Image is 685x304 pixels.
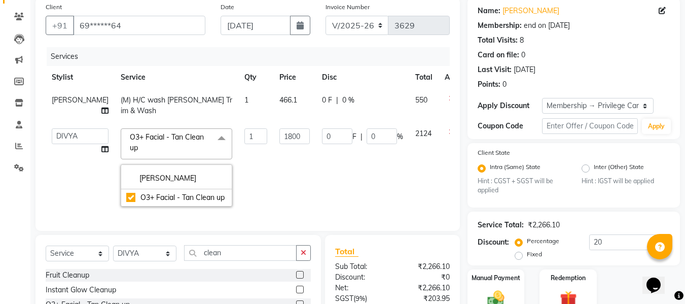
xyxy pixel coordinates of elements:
button: +91 [46,16,74,35]
div: ₹2,266.10 [392,261,457,272]
div: Sub Total: [328,261,392,272]
div: Instant Glow Cleanup [46,285,116,295]
a: x [138,143,142,152]
span: [PERSON_NAME] [52,95,109,105]
th: Stylist [46,66,115,89]
div: Fruit Cleanup [46,270,89,281]
th: Disc [316,66,409,89]
span: (M) H/C wash [PERSON_NAME] Trim & Wash [121,95,232,115]
label: Fixed [527,250,542,259]
small: Hint : IGST will be applied [582,177,670,186]
span: | [336,95,338,106]
span: F [352,131,356,142]
span: % [397,131,403,142]
th: Total [409,66,439,89]
label: Percentage [527,237,559,246]
th: Price [273,66,316,89]
div: ₹2,266.10 [392,283,457,293]
div: 0 [502,79,507,90]
span: 466.1 [279,95,297,105]
label: Inter (Other) State [594,162,644,175]
div: ₹0 [392,272,457,283]
label: Date [221,3,234,12]
div: Last Visit: [478,64,512,75]
div: Coupon Code [478,121,542,131]
label: Client [46,3,62,12]
input: multiselect-search [126,173,227,184]
span: 1 [244,95,248,105]
div: Membership: [478,20,522,31]
div: end on [DATE] [524,20,570,31]
div: ₹2,266.10 [528,220,560,230]
div: Services [47,47,457,66]
small: Hint : CGST + SGST will be applied [478,177,566,195]
th: Service [115,66,238,89]
div: 8 [520,35,524,46]
label: Manual Payment [472,274,520,283]
div: O3+ Facial - Tan Clean up [126,192,227,203]
div: Points: [478,79,500,90]
label: Invoice Number [326,3,370,12]
div: 0 [521,50,525,60]
div: Service Total: [478,220,524,230]
div: ( ) [328,293,392,304]
span: SGST [335,294,353,303]
span: | [360,131,363,142]
iframe: chat widget [642,263,675,294]
input: Search by Name/Mobile/Email/Code [73,16,205,35]
span: 0 F [322,95,332,106]
span: 550 [415,95,427,105]
div: Discount: [328,272,392,283]
span: 2124 [415,129,431,138]
button: Apply [642,119,671,134]
div: Card on file: [478,50,519,60]
input: Search or Scan [184,245,297,261]
div: [DATE] [514,64,535,75]
div: ₹203.95 [392,293,457,304]
div: Apply Discount [478,100,542,111]
span: O3+ Facial - Tan Clean up [130,132,204,152]
div: Net: [328,283,392,293]
th: Qty [238,66,273,89]
a: [PERSON_NAME] [502,6,559,16]
span: 0 % [342,95,354,106]
label: Redemption [551,274,586,283]
label: Client State [478,148,510,157]
div: Discount: [478,237,509,248]
th: Action [439,66,472,89]
label: Intra (Same) State [490,162,540,175]
span: 9% [355,294,365,302]
input: Enter Offer / Coupon Code [542,118,638,134]
div: Total Visits: [478,35,518,46]
div: Name: [478,6,500,16]
span: Total [335,246,358,257]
